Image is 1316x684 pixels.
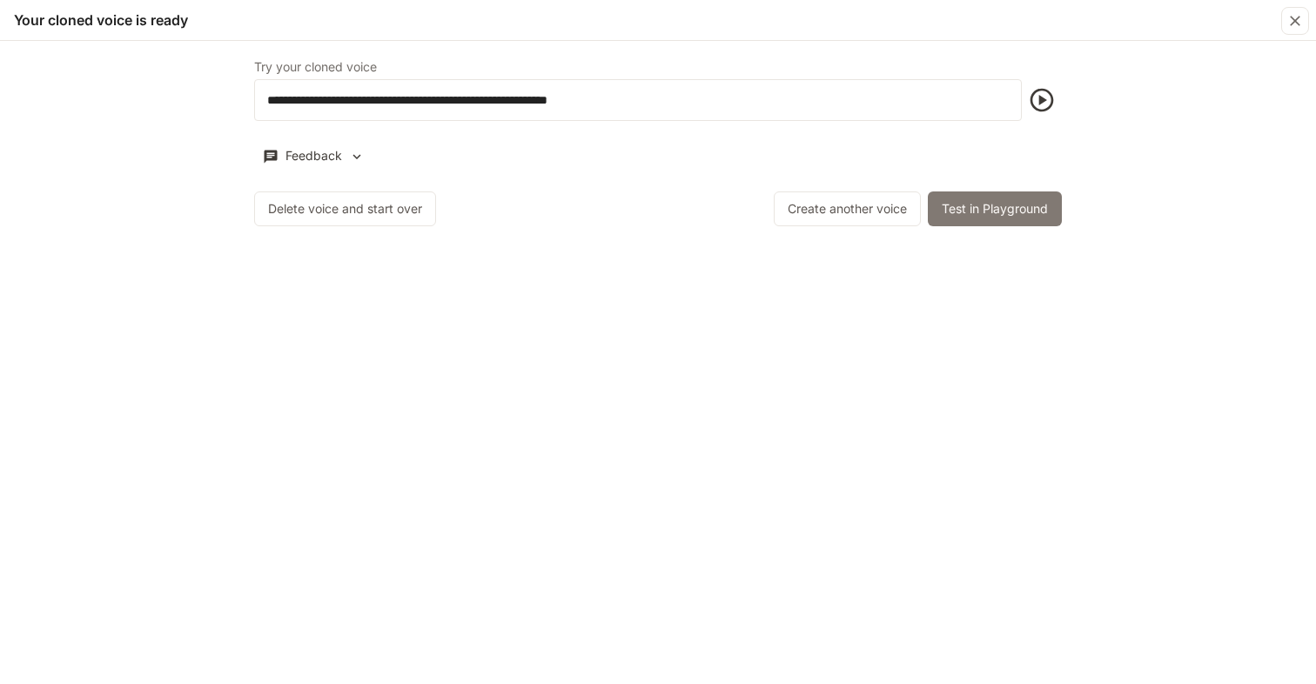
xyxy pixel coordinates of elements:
button: Feedback [254,142,373,171]
h5: Your cloned voice is ready [14,10,188,30]
p: Try your cloned voice [254,61,377,73]
button: Delete voice and start over [254,191,436,226]
button: Test in Playground [928,191,1062,226]
button: Create another voice [774,191,921,226]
